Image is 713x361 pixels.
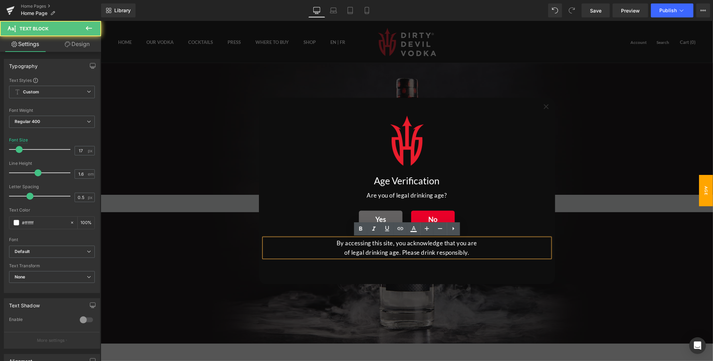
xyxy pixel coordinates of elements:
button: Undo [548,3,562,17]
h1: Age Verification [163,153,449,168]
a: No [310,190,354,207]
button: More [696,3,710,17]
b: Regular 400 [15,119,40,124]
i: Default [15,249,30,255]
div: Text Styles [9,77,95,83]
div: Font [9,237,95,242]
span: Preview [621,7,640,14]
a: Tablet [342,3,359,17]
span: px [88,195,94,200]
div: Typography [9,59,38,69]
div: Letter Spacing [9,184,95,189]
a: Design [52,36,102,52]
div: Text Transform [9,263,95,268]
span: No [328,194,337,202]
a: Home Pages [21,3,101,9]
div: Enable [9,317,73,324]
button: Redo [565,3,579,17]
span: Save [590,7,601,14]
div: % [78,217,94,229]
p: Are you of legal drinking age? [163,170,449,179]
input: Color [22,219,67,226]
span: Text Block [20,26,48,31]
button: Publish [651,3,693,17]
div: Text Shadow [9,299,40,308]
span: Home Page [21,10,47,16]
a: New Library [101,3,136,17]
a: Yes [258,190,302,207]
span: em [88,172,94,176]
a: Laptop [325,3,342,17]
a: Mobile [359,3,375,17]
div: Text Color [9,208,95,213]
a: Preview [613,3,648,17]
b: None [15,274,25,279]
div: Open Intercom Messenger [689,337,706,354]
span: Yes [275,194,285,202]
span: Library [114,7,131,14]
span: Publish [659,8,677,13]
button: More settings [4,332,100,348]
a: Desktop [308,3,325,17]
div: Line Height [9,161,95,166]
p: By accessing this site, you acknowledge that you are of legal drinking age. Please drink responsi... [233,217,379,236]
div: Font Weight [9,108,95,113]
div: Font Size [9,138,28,143]
span: Age Verification [584,154,612,185]
b: Custom [23,89,39,95]
p: More settings [37,337,65,344]
span: px [88,148,94,153]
